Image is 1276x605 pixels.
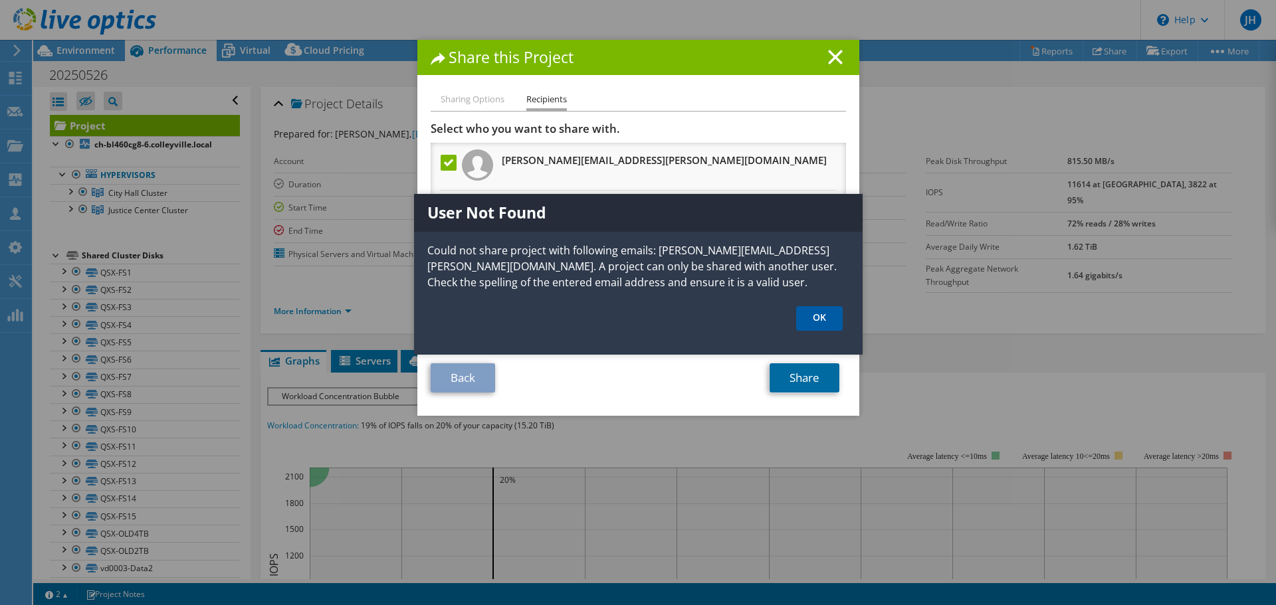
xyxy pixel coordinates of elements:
[414,242,863,290] p: Could not share project with following emails: [PERSON_NAME][EMAIL_ADDRESS][PERSON_NAME][DOMAIN_N...
[431,363,495,392] a: Back
[441,92,504,108] li: Sharing Options
[414,194,863,232] h1: User Not Found
[431,50,846,65] h1: Share this Project
[796,306,843,331] a: OK
[462,149,493,181] img: user.png
[526,92,567,111] li: Recipients
[770,363,839,392] a: Share
[431,122,846,136] h3: Select who you want to share with.
[502,149,827,171] h3: [PERSON_NAME][EMAIL_ADDRESS][PERSON_NAME][DOMAIN_NAME]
